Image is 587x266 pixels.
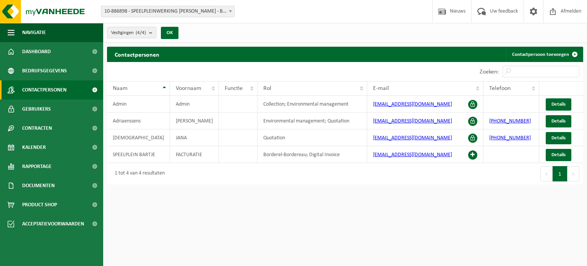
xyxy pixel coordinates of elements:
[22,176,55,195] span: Documenten
[22,23,46,42] span: Navigatie
[258,146,367,163] td: Borderel-Bordereau; Digital Invoice
[111,27,146,39] span: Vestigingen
[107,47,167,62] h2: Contactpersonen
[22,138,46,157] span: Kalender
[258,129,367,146] td: Quotation
[107,27,156,38] button: Vestigingen(4/4)
[22,42,51,61] span: Dashboard
[373,101,452,107] a: [EMAIL_ADDRESS][DOMAIN_NAME]
[136,30,146,35] count: (4/4)
[101,6,235,17] span: 10-886898 - SPEELPLEINWERKING BARTJE VZW - BEVEREN-WAAS
[111,167,165,181] div: 1 tot 4 van 4 resultaten
[489,118,531,124] a: [PHONE_NUMBER]
[263,85,271,91] span: Rol
[546,132,571,144] a: Details
[506,47,582,62] a: Contactpersoon toevoegen
[22,157,52,176] span: Rapportage
[170,96,219,113] td: Admin
[546,98,571,111] a: Details
[176,85,201,91] span: Voornaam
[22,61,67,80] span: Bedrijfsgegevens
[551,152,566,157] span: Details
[373,135,452,141] a: [EMAIL_ADDRESS][DOMAIN_NAME]
[546,149,571,161] a: Details
[373,152,452,158] a: [EMAIL_ADDRESS][DOMAIN_NAME]
[489,135,531,141] a: [PHONE_NUMBER]
[551,102,566,107] span: Details
[22,214,84,233] span: Acceptatievoorwaarden
[170,113,219,129] td: [PERSON_NAME]
[546,115,571,127] a: Details
[22,195,57,214] span: Product Shop
[22,100,51,119] span: Gebruikers
[258,113,367,129] td: Environmental management; Quotation
[553,166,568,181] button: 1
[22,119,52,138] span: Contracten
[22,80,66,100] span: Contactpersonen
[101,6,234,17] span: 10-886898 - SPEELPLEINWERKING BARTJE VZW - BEVEREN-WAAS
[551,119,566,124] span: Details
[540,166,553,181] button: Previous
[373,85,389,91] span: E-mail
[113,85,128,91] span: Naam
[480,69,499,75] label: Zoeken:
[161,27,178,39] button: OK
[107,113,170,129] td: Adriaenssens
[568,166,579,181] button: Next
[170,129,219,146] td: JANA
[225,85,243,91] span: Functie
[489,85,511,91] span: Telefoon
[258,96,367,113] td: Collection; Environmental management
[107,96,170,113] td: Admin
[373,118,452,124] a: [EMAIL_ADDRESS][DOMAIN_NAME]
[107,146,170,163] td: SPEELPLEIN BARTJE
[170,146,219,163] td: FACTURATIE
[107,129,170,146] td: [DEMOGRAPHIC_DATA]
[551,135,566,140] span: Details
